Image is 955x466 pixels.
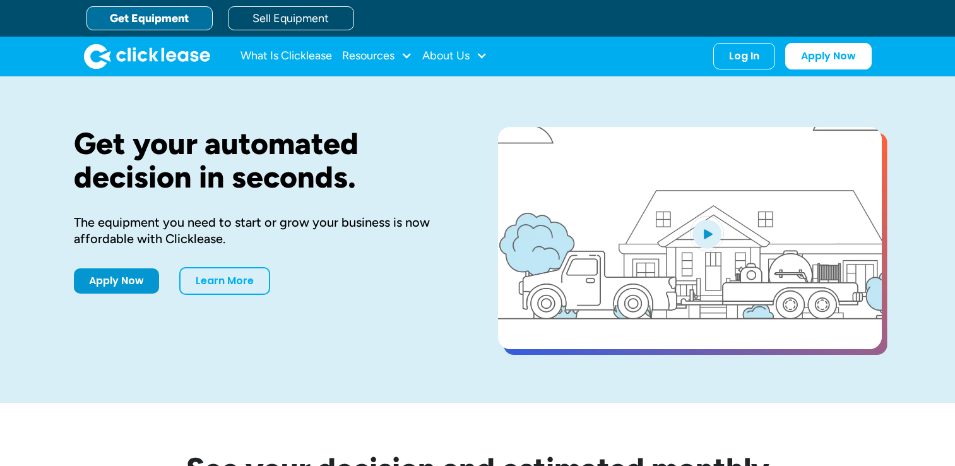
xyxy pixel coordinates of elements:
a: What Is Clicklease [240,44,332,69]
a: home [84,44,210,69]
img: Blue play button logo on a light blue circular background [690,216,724,251]
a: Apply Now [785,43,872,69]
a: Learn More [179,267,270,295]
a: Apply Now [74,268,159,294]
div: The equipment you need to start or grow your business is now affordable with Clicklease. [74,214,458,247]
div: Log In [729,50,759,63]
img: Clicklease logo [84,44,210,69]
h1: Get your automated decision in seconds. [74,127,458,194]
div: Resources [342,44,412,69]
div: About Us [422,44,487,69]
a: Get Equipment [86,6,213,30]
a: open lightbox [498,127,882,349]
a: Sell Equipment [228,6,354,30]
